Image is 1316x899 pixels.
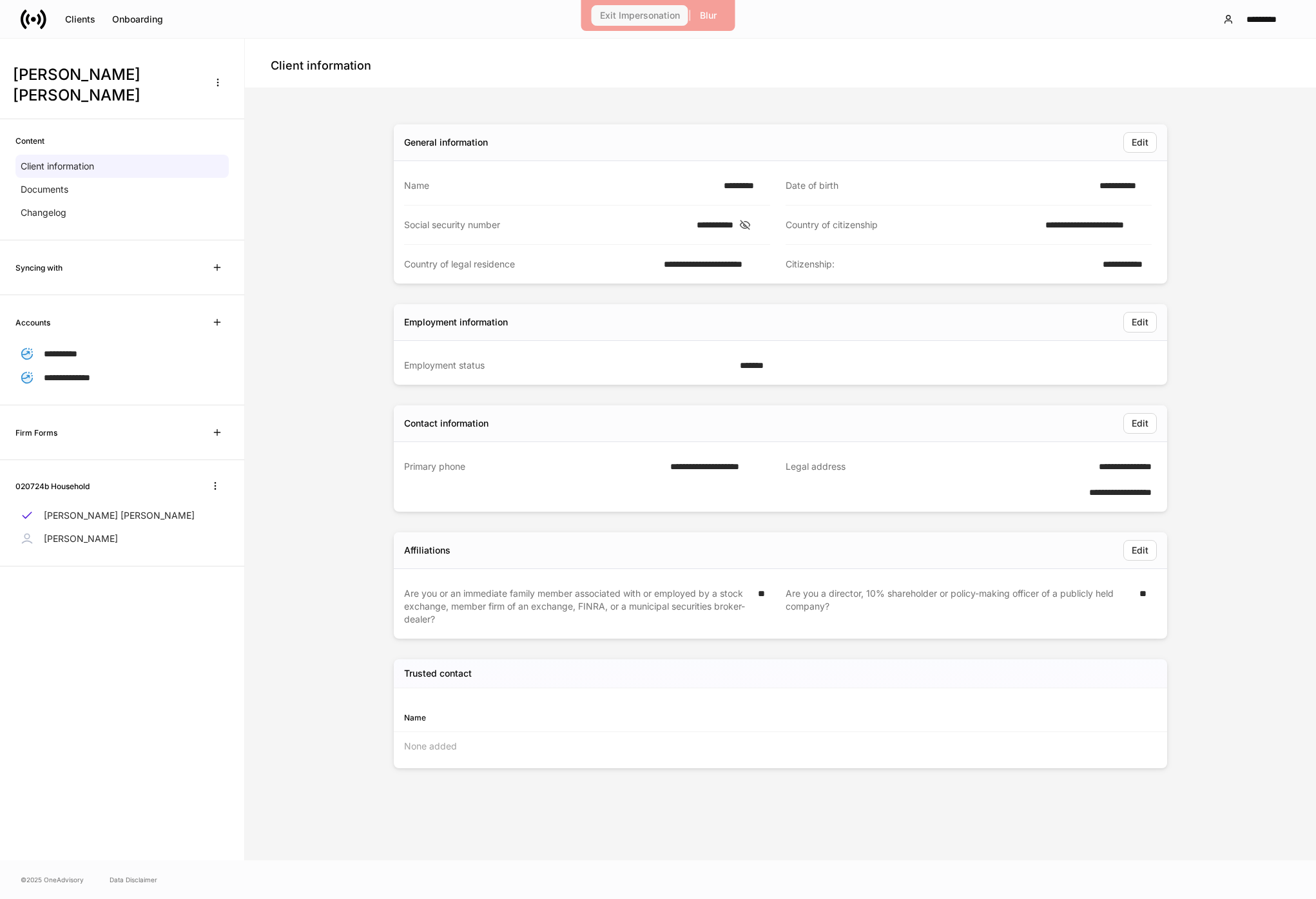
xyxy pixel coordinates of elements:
[404,417,489,430] div: Contact information
[404,179,716,192] div: Name
[1132,419,1148,428] div: Edit
[21,160,94,173] p: Client information
[21,875,84,885] span: © 2025 OneAdvisory
[692,5,725,26] button: Blur
[1132,138,1148,147] div: Edit
[1132,318,1148,327] div: Edit
[404,711,780,724] div: Name
[110,875,157,885] a: Data Disclaimer
[15,527,229,550] a: [PERSON_NAME]
[44,509,195,522] p: [PERSON_NAME] [PERSON_NAME]
[44,532,118,545] p: [PERSON_NAME]
[104,9,171,30] button: Onboarding
[786,218,1038,231] div: Country of citizenship
[15,427,57,439] h6: Firm Forms
[21,206,66,219] p: Changelog
[404,544,450,557] div: Affiliations
[1123,132,1157,153] button: Edit
[404,218,689,231] div: Social security number
[15,135,44,147] h6: Content
[404,460,663,499] div: Primary phone
[15,262,63,274] h6: Syncing with
[65,15,95,24] div: Clients
[786,179,1092,192] div: Date of birth
[404,667,472,680] h5: Trusted contact
[15,155,229,178] a: Client information
[21,183,68,196] p: Documents
[15,480,90,492] h6: 020724b Household
[57,9,104,30] button: Clients
[786,258,1095,271] div: Citizenship:
[271,58,371,73] h4: Client information
[112,15,163,24] div: Onboarding
[592,5,688,26] button: Exit Impersonation
[786,460,1052,499] div: Legal address
[1123,312,1157,333] button: Edit
[786,587,1132,626] div: Are you a director, 10% shareholder or policy-making officer of a publicly held company?
[1132,546,1148,555] div: Edit
[700,11,717,20] div: Blur
[15,316,50,329] h6: Accounts
[404,587,750,626] div: Are you or an immediate family member associated with or employed by a stock exchange, member fir...
[600,11,680,20] div: Exit Impersonation
[13,64,199,106] h3: [PERSON_NAME] [PERSON_NAME]
[15,201,229,224] a: Changelog
[404,136,488,149] div: General information
[404,258,656,271] div: Country of legal residence
[404,316,508,329] div: Employment information
[15,504,229,527] a: [PERSON_NAME] [PERSON_NAME]
[15,178,229,201] a: Documents
[1123,540,1157,561] button: Edit
[404,359,732,372] div: Employment status
[1123,413,1157,434] button: Edit
[394,732,1167,760] div: None added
